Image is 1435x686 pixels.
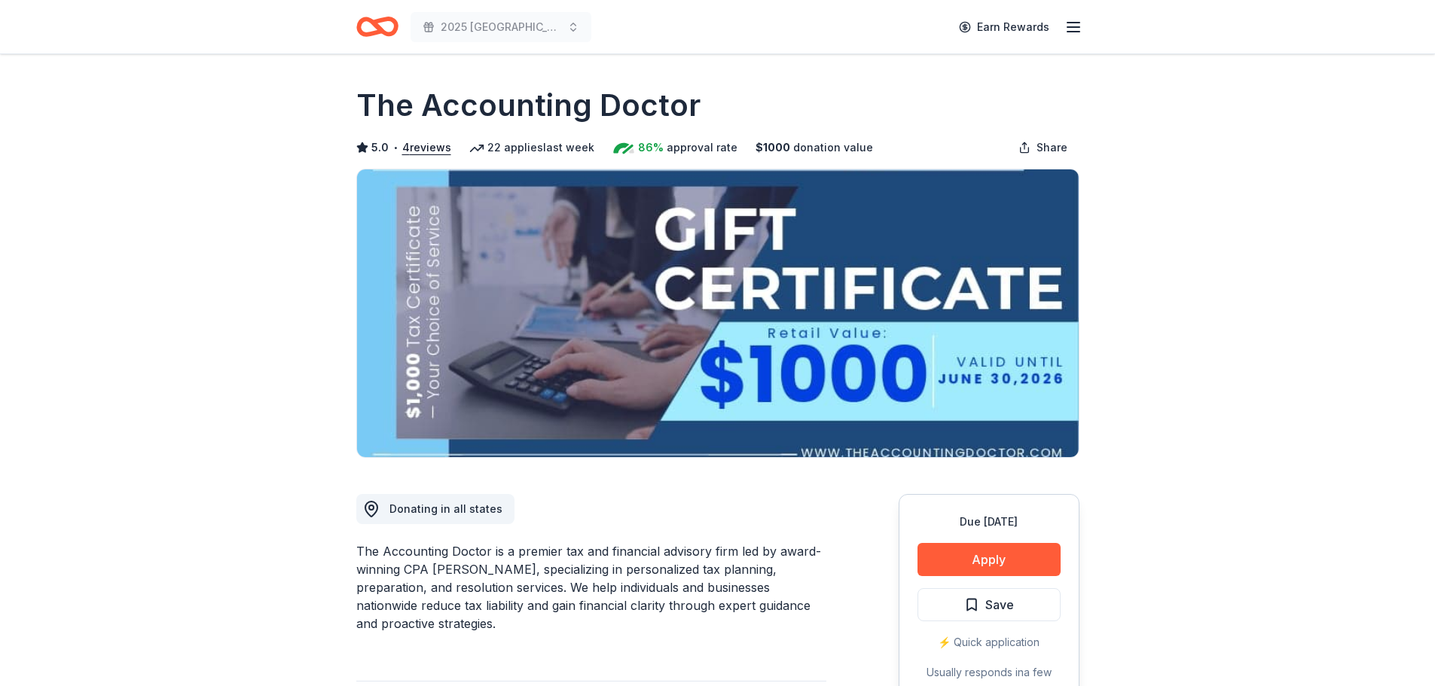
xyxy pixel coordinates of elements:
[917,633,1061,651] div: ⚡️ Quick application
[371,139,389,157] span: 5.0
[917,513,1061,531] div: Due [DATE]
[469,139,594,157] div: 22 applies last week
[357,169,1079,457] img: Image for The Accounting Doctor
[1006,133,1079,163] button: Share
[1037,139,1067,157] span: Share
[402,139,451,157] button: 4reviews
[638,139,664,157] span: 86%
[356,84,701,127] h1: The Accounting Doctor
[756,139,790,157] span: $ 1000
[985,595,1014,614] span: Save
[441,18,561,36] span: 2025 [GEOGRAPHIC_DATA] Equality [US_STATE] Gala
[917,543,1061,576] button: Apply
[667,139,737,157] span: approval rate
[356,542,826,633] div: The Accounting Doctor is a premier tax and financial advisory firm led by award-winning CPA [PERS...
[356,9,398,44] a: Home
[917,588,1061,621] button: Save
[389,502,502,515] span: Donating in all states
[392,142,398,154] span: •
[793,139,873,157] span: donation value
[950,14,1058,41] a: Earn Rewards
[411,12,591,42] button: 2025 [GEOGRAPHIC_DATA] Equality [US_STATE] Gala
